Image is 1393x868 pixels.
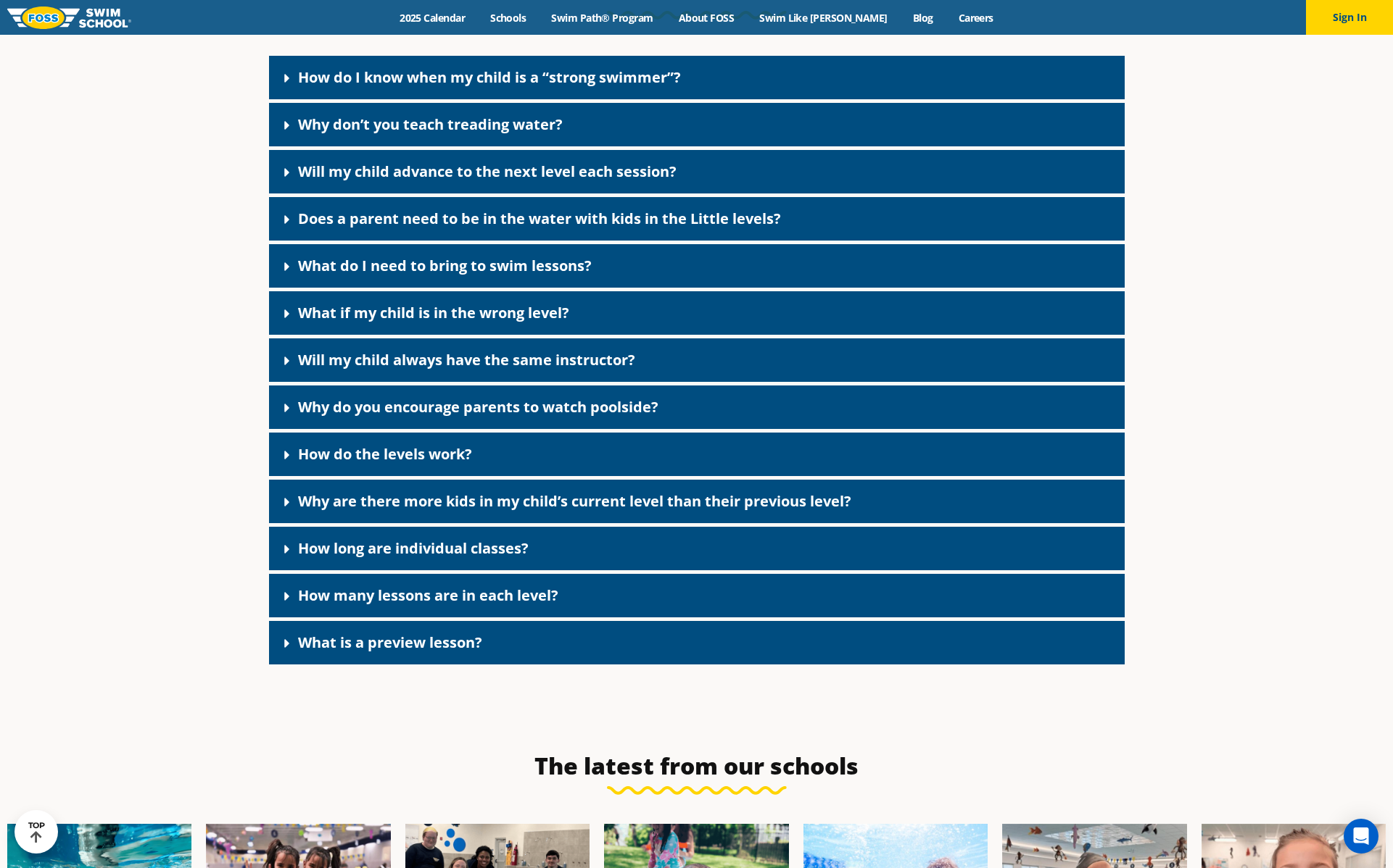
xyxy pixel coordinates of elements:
[269,338,1125,382] div: Will my child always have the same instructor?
[298,256,592,275] a: What do I need to bring to swim lessons?
[269,480,1125,523] div: Why are there more kids in my child’s current level than their previous level?
[269,150,1125,193] div: Will my child advance to the next level each session?
[298,303,569,322] a: What if my child is in the wrong level?
[1344,819,1378,854] div: Open Intercom Messenger
[298,397,658,417] a: Why do you encourage parents to watch poolside?
[269,244,1125,288] div: What do I need to bring to swim lessons?
[539,11,666,25] a: Swim Path® Program
[269,433,1125,476] div: How do the levels work?
[747,11,901,25] a: Swim Like [PERSON_NAME]
[900,11,946,25] a: Blog
[269,103,1125,146] div: Why don’t you teach treading water?
[298,162,677,181] a: Will my child advance to the next level each session?
[298,209,781,228] a: Does a parent need to be in the water with kids in the Little levels?
[298,538,529,558] a: How long are individual classes?
[7,7,131,29] img: FOSS Swim School Logo
[298,350,635,370] a: Will my child always have the same instructor?
[387,11,478,25] a: 2025 Calendar
[28,821,45,843] div: TOP
[298,67,681,87] a: How do I know when my child is a “strong swimmer”?
[298,444,472,464] a: How do the levels work?
[269,56,1125,99] div: How do I know when my child is a “strong swimmer”?
[298,491,851,511] a: Why are there more kids in my child’s current level than their previous level?
[946,11,1006,25] a: Careers
[269,621,1125,664] div: What is a preview lesson?
[298,633,482,652] a: What is a preview lesson?
[298,585,558,605] a: How many lessons are in each level?
[269,291,1125,335] div: What if my child is in the wrong level?
[298,114,563,134] a: Why don’t you teach treading water?
[269,574,1125,617] div: How many lessons are in each level?
[478,11,539,25] a: Schools
[269,385,1125,429] div: Why do you encourage parents to watch poolside?
[666,11,747,25] a: About FOSS
[269,197,1125,241] div: Does a parent need to be in the water with kids in the Little levels?
[269,527,1125,570] div: How long are individual classes?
